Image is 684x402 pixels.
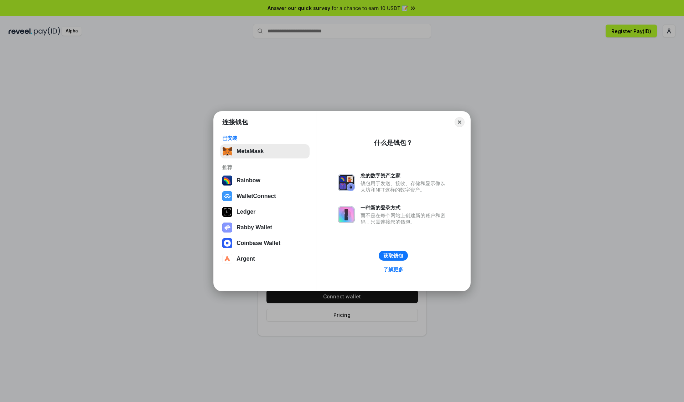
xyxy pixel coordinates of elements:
[222,207,232,217] img: svg+xml,%3Csvg%20xmlns%3D%22http%3A%2F%2Fwww.w3.org%2F2000%2Fsvg%22%20width%3D%2228%22%20height%3...
[220,252,310,266] button: Argent
[374,139,413,147] div: 什么是钱包？
[220,144,310,158] button: MetaMask
[361,172,449,179] div: 您的数字资产之家
[220,220,310,235] button: Rabby Wallet
[222,223,232,233] img: svg+xml,%3Csvg%20xmlns%3D%22http%3A%2F%2Fwww.w3.org%2F2000%2Fsvg%22%20fill%3D%22none%22%20viewBox...
[222,164,307,171] div: 推荐
[237,224,272,231] div: Rabby Wallet
[455,117,465,127] button: Close
[338,174,355,191] img: svg+xml,%3Csvg%20xmlns%3D%22http%3A%2F%2Fwww.w3.org%2F2000%2Fsvg%22%20fill%3D%22none%22%20viewBox...
[222,146,232,156] img: svg+xml,%3Csvg%20fill%3D%22none%22%20height%3D%2233%22%20viewBox%3D%220%200%2035%2033%22%20width%...
[237,177,260,184] div: Rainbow
[361,212,449,225] div: 而不是在每个网站上创建新的账户和密码，只需连接您的钱包。
[220,189,310,203] button: WalletConnect
[220,236,310,250] button: Coinbase Wallet
[222,135,307,141] div: 已安装
[222,176,232,186] img: svg+xml,%3Csvg%20width%3D%22120%22%20height%3D%22120%22%20viewBox%3D%220%200%20120%20120%22%20fil...
[220,205,310,219] button: Ledger
[379,251,408,261] button: 获取钱包
[361,180,449,193] div: 钱包用于发送、接收、存储和显示像以太坊和NFT这样的数字资产。
[222,191,232,201] img: svg+xml,%3Csvg%20width%3D%2228%22%20height%3D%2228%22%20viewBox%3D%220%200%2028%2028%22%20fill%3D...
[338,206,355,223] img: svg+xml,%3Csvg%20xmlns%3D%22http%3A%2F%2Fwww.w3.org%2F2000%2Fsvg%22%20fill%3D%22none%22%20viewBox...
[361,204,449,211] div: 一种新的登录方式
[379,265,408,274] a: 了解更多
[222,238,232,248] img: svg+xml,%3Csvg%20width%3D%2228%22%20height%3D%2228%22%20viewBox%3D%220%200%2028%2028%22%20fill%3D...
[222,118,248,126] h1: 连接钱包
[237,240,280,246] div: Coinbase Wallet
[237,209,255,215] div: Ledger
[237,193,276,199] div: WalletConnect
[220,173,310,188] button: Rainbow
[383,252,403,259] div: 获取钱包
[383,266,403,273] div: 了解更多
[237,148,264,155] div: MetaMask
[237,256,255,262] div: Argent
[222,254,232,264] img: svg+xml,%3Csvg%20width%3D%2228%22%20height%3D%2228%22%20viewBox%3D%220%200%2028%2028%22%20fill%3D...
